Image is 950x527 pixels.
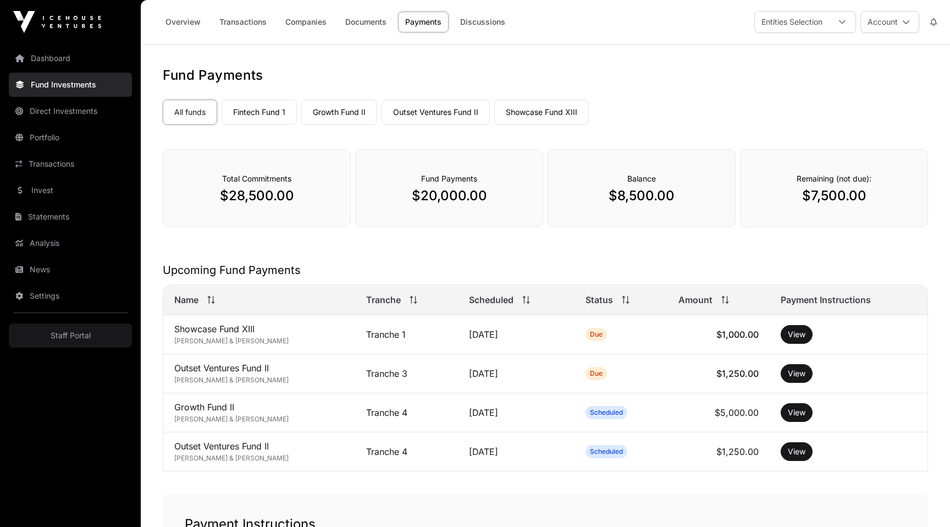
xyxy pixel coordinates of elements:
a: Outset Ventures Fund II [382,100,490,125]
span: [PERSON_NAME] & [PERSON_NAME] [174,337,289,345]
td: Tranche 1 [355,315,458,354]
span: Remaining (not due): [797,174,871,183]
a: Companies [278,12,334,32]
div: Entities Selection [755,12,829,32]
h1: Fund Payments [163,67,928,84]
td: Outset Ventures Fund II [163,432,355,471]
td: Showcase Fund XIII [163,315,355,354]
a: Analysis [9,231,132,255]
span: Balance [627,174,656,183]
span: Total Commitments [222,174,291,183]
a: All funds [163,100,217,125]
td: Tranche 4 [355,432,458,471]
a: News [9,257,132,282]
span: [PERSON_NAME] & [PERSON_NAME] [174,454,289,462]
h2: Upcoming Fund Payments [163,262,928,278]
a: Invest [9,178,132,202]
a: Fintech Fund 1 [222,100,297,125]
p: $20,000.00 [378,187,521,205]
img: Icehouse Ventures Logo [13,11,101,33]
span: Due [590,330,603,339]
button: View [781,364,813,383]
span: $1,000.00 [716,329,759,340]
a: Portfolio [9,125,132,150]
a: Fund Investments [9,73,132,97]
td: Tranche 3 [355,354,458,393]
a: Overview [158,12,208,32]
td: Tranche 4 [355,393,458,432]
button: Account [860,11,919,33]
span: [PERSON_NAME] & [PERSON_NAME] [174,376,289,384]
button: View [781,403,813,422]
a: Dashboard [9,46,132,70]
span: Payment Instructions [781,293,871,306]
span: Scheduled [590,447,623,456]
a: Growth Fund II [301,100,377,125]
td: Growth Fund II [163,393,355,432]
iframe: Chat Widget [895,474,950,527]
a: Showcase Fund XIII [494,100,589,125]
p: $7,500.00 [763,187,905,205]
a: Transactions [212,12,274,32]
span: Tranche [366,293,401,306]
a: Documents [338,12,394,32]
span: $5,000.00 [715,407,759,418]
span: Status [586,293,613,306]
span: Fund Payments [421,174,477,183]
span: Name [174,293,198,306]
span: Scheduled [590,408,623,417]
button: View [781,325,813,344]
p: $8,500.00 [570,187,713,205]
td: [DATE] [458,393,575,432]
a: Discussions [453,12,512,32]
span: Amount [678,293,712,306]
span: $1,250.00 [716,446,759,457]
span: [PERSON_NAME] & [PERSON_NAME] [174,415,289,423]
a: Transactions [9,152,132,176]
button: View [781,442,813,461]
a: Direct Investments [9,99,132,123]
td: [DATE] [458,432,575,471]
a: Payments [398,12,449,32]
td: Outset Ventures Fund II [163,354,355,393]
a: Statements [9,205,132,229]
span: Due [590,369,603,378]
span: Scheduled [469,293,513,306]
a: Staff Portal [9,323,132,348]
td: [DATE] [458,315,575,354]
td: [DATE] [458,354,575,393]
p: $28,500.00 [185,187,328,205]
a: Settings [9,284,132,308]
span: $1,250.00 [716,368,759,379]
